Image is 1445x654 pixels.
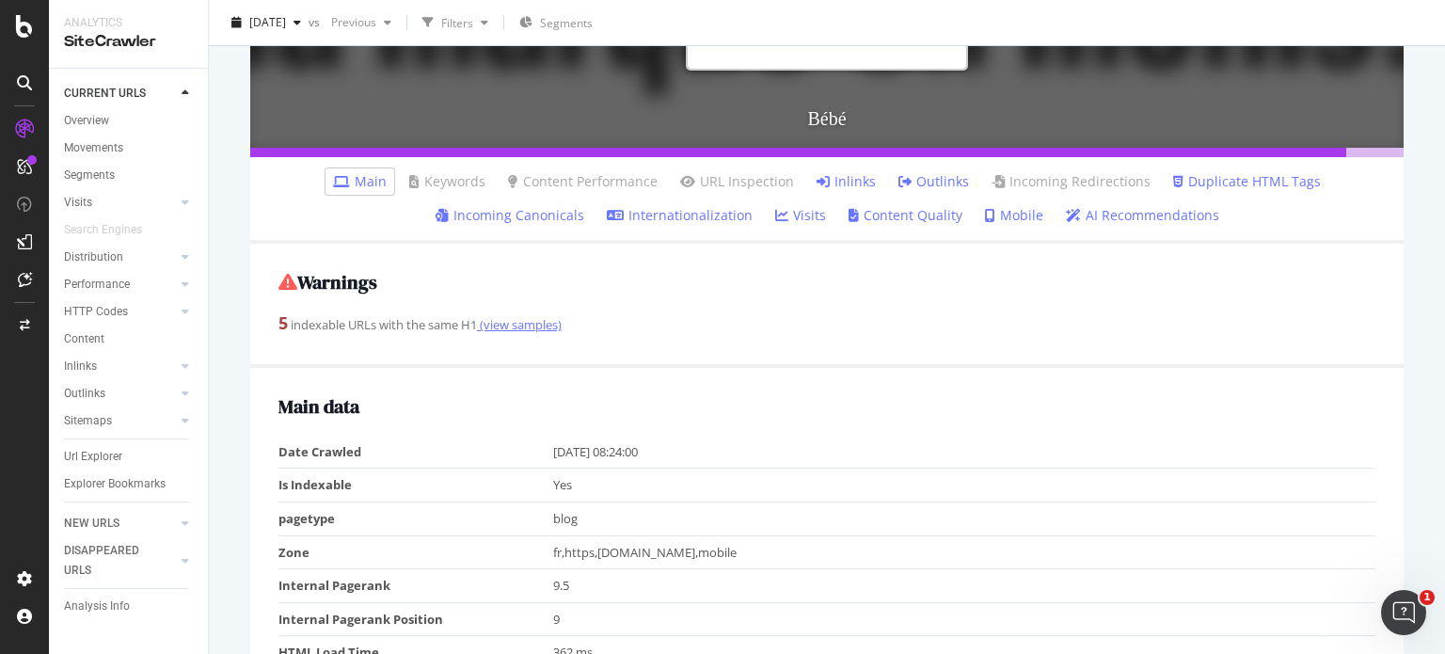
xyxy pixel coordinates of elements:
[553,436,1376,469] td: [DATE] 08:24:00
[64,15,193,31] div: Analytics
[64,302,176,322] a: HTTP Codes
[64,275,176,295] a: Performance
[415,8,496,38] button: Filters
[64,166,115,185] div: Segments
[553,469,1376,502] td: Yes
[540,15,593,31] span: Segments
[441,14,473,30] div: Filters
[278,535,553,569] td: Zone
[553,502,1376,536] td: blog
[278,602,553,636] td: Internal Pagerank Position
[64,84,146,104] div: CURRENT URLS
[278,502,553,536] td: pagetype
[64,514,176,534] a: NEW URLS
[249,14,286,30] span: 2025 Jul. 31st
[64,329,104,349] div: Content
[64,193,92,213] div: Visits
[64,474,166,494] div: Explorer Bookmarks
[64,275,130,295] div: Performance
[1173,172,1321,191] a: Duplicate HTML Tags
[898,172,969,191] a: Outlinks
[64,329,195,349] a: Content
[775,206,826,225] a: Visits
[64,302,128,322] div: HTTP Codes
[64,247,176,267] a: Distribution
[1381,590,1426,635] iframe: Intercom live chat
[64,220,142,240] div: Search Engines
[607,206,753,225] a: Internationalization
[64,84,176,104] a: CURRENT URLS
[64,411,112,431] div: Sitemaps
[224,8,309,38] button: [DATE]
[64,597,130,616] div: Analysis Info
[477,316,562,333] a: (view samples)
[436,206,584,225] a: Incoming Canonicals
[64,220,161,240] a: Search Engines
[64,111,109,131] div: Overview
[64,474,195,494] a: Explorer Bookmarks
[64,138,195,158] a: Movements
[64,193,176,213] a: Visits
[64,447,122,467] div: Url Explorer
[64,138,123,158] div: Movements
[409,172,485,191] a: Keywords
[250,89,1404,148] h3: Bébé
[278,311,1375,336] div: indexable URLs with the same H1
[553,602,1376,636] td: 9
[64,166,195,185] a: Segments
[64,384,105,404] div: Outlinks
[64,597,195,616] a: Analysis Info
[64,541,159,581] div: DISAPPEARED URLS
[64,357,176,376] a: Inlinks
[508,172,658,191] a: Content Performance
[64,357,97,376] div: Inlinks
[553,535,1376,569] td: fr,https,[DOMAIN_NAME],mobile
[64,111,195,131] a: Overview
[64,411,176,431] a: Sitemaps
[64,541,176,581] a: DISAPPEARED URLS
[1066,206,1219,225] a: AI Recommendations
[64,514,119,534] div: NEW URLS
[278,436,553,469] td: Date Crawled
[278,311,288,334] strong: 5
[512,8,600,38] button: Segments
[680,172,794,191] a: URL Inspection
[817,172,876,191] a: Inlinks
[985,206,1043,225] a: Mobile
[849,206,962,225] a: Content Quality
[278,469,553,502] td: Is Indexable
[333,172,387,191] a: Main
[278,396,1375,417] h2: Main data
[64,447,195,467] a: Url Explorer
[64,31,193,53] div: SiteCrawler
[324,8,399,38] button: Previous
[1420,590,1435,605] span: 1
[64,247,123,267] div: Distribution
[553,569,1376,603] td: 9.5
[278,272,1375,293] h2: Warnings
[64,384,176,404] a: Outlinks
[278,569,553,603] td: Internal Pagerank
[309,14,324,30] span: vs
[324,14,376,30] span: Previous
[992,172,1151,191] a: Incoming Redirections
